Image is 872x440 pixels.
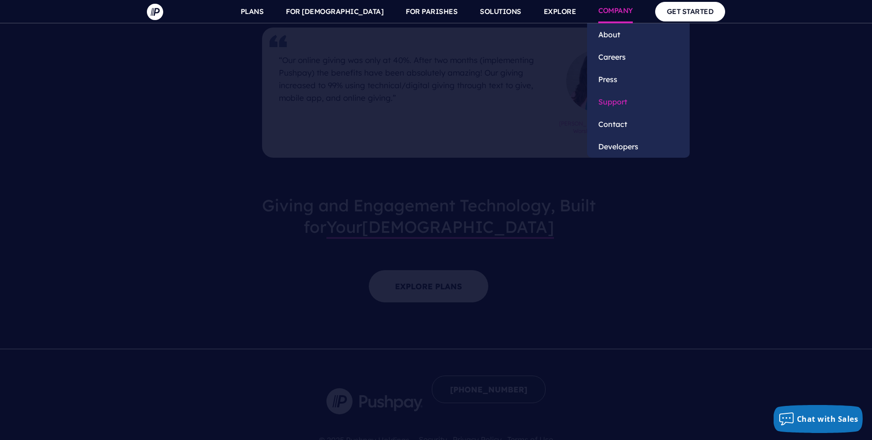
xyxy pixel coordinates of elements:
[587,68,690,91] a: Press
[587,91,690,113] a: Support
[797,414,858,424] span: Chat with Sales
[587,113,690,135] a: Contact
[587,46,690,68] a: Careers
[655,2,726,21] a: GET STARTED
[774,405,863,433] button: Chat with Sales
[587,135,690,158] a: Developers
[587,23,690,46] a: About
